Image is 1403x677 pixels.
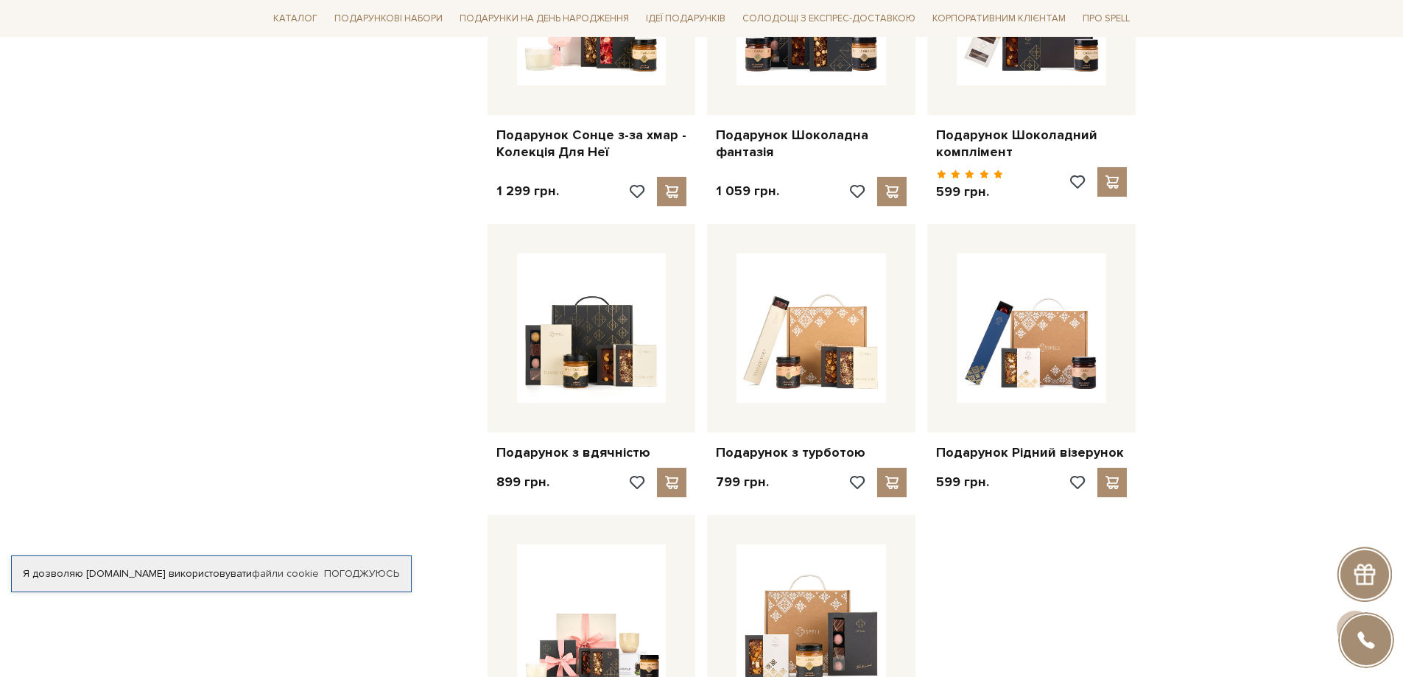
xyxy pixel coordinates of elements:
[496,183,559,200] p: 1 299 грн.
[324,567,399,580] a: Погоджуюсь
[926,6,1072,31] a: Корпоративним клієнтам
[252,567,319,580] a: файли cookie
[496,444,687,461] a: Подарунок з вдячністю
[640,7,731,30] span: Ідеї подарунків
[736,6,921,31] a: Солодощі з експрес-доставкою
[936,183,1003,200] p: 599 грн.
[328,7,449,30] span: Подарункові набори
[936,127,1127,161] a: Подарунок Шоколадний комплімент
[496,127,687,161] a: Подарунок Сонце з-за хмар - Колекція Для Неї
[496,474,549,491] p: 899 грн.
[716,183,779,200] p: 1 059 грн.
[716,474,769,491] p: 799 грн.
[936,444,1127,461] a: Подарунок Рідний візерунок
[267,7,323,30] span: Каталог
[716,127,907,161] a: Подарунок Шоколадна фантазія
[12,567,411,580] div: Я дозволяю [DOMAIN_NAME] використовувати
[454,7,635,30] span: Подарунки на День народження
[716,444,907,461] a: Подарунок з турботою
[1077,7,1136,30] span: Про Spell
[936,474,989,491] p: 599 грн.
